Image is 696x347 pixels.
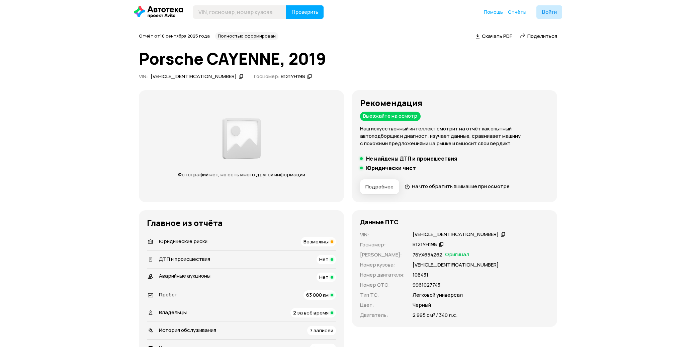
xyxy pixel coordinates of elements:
a: Отчёты [508,9,526,15]
span: Проверить [291,9,318,15]
span: Пробег [159,291,177,298]
span: Поделиться [527,33,557,40]
p: Тип ТС : [360,291,405,299]
span: Оригинал [445,251,469,258]
span: Возможны [303,238,329,245]
span: Аварийные аукционы [159,272,210,279]
span: Подробнее [365,183,394,190]
span: Владельцы [159,309,187,316]
p: Цвет : [360,301,405,309]
span: Отчёт от 10 сентября 2025 года [139,33,210,39]
div: [VEHICLE_IDENTIFICATION_NUMBER] [151,73,237,80]
p: Легковой универсал [413,291,463,299]
button: Войти [536,5,562,19]
a: Помощь [484,9,503,15]
a: Скачать PDF [475,33,512,40]
input: VIN, госномер, номер кузова [193,5,286,19]
div: В121УН198 [413,241,437,248]
span: Нет [319,274,329,281]
div: В121УН198 [281,73,305,80]
h5: Юридически чист [366,165,416,171]
span: ДТП и происшествия [159,255,210,263]
p: 108431 [413,271,428,279]
h3: Рекомендация [360,98,549,108]
p: Двигатель : [360,311,405,319]
p: Черный [413,301,431,309]
span: 63 000 км [306,291,329,298]
a: На что обратить внимание при осмотре [405,183,510,190]
img: d89e54fb62fcf1f0.png [221,114,263,163]
p: Номер СТС : [360,281,405,289]
span: Госномер: [254,73,280,80]
h4: Данные ПТС [360,218,399,226]
p: Наш искусственный интеллект смотрит на отчёт как опытный автоподборщик и диагност: изучает данные... [360,125,549,147]
span: Нет [319,256,329,263]
span: Скачать PDF [482,33,512,40]
p: [VEHICLE_IDENTIFICATION_NUMBER] [413,261,499,269]
p: Номер кузова : [360,261,405,269]
h3: Главное из отчёта [147,218,336,228]
span: 7 записей [310,327,333,334]
span: Юридические риски [159,238,207,245]
p: Фотографий нет, но есть много другой информации [171,171,312,178]
span: История обслуживания [159,327,216,334]
p: 9961027743 [413,281,440,289]
span: Войти [542,9,557,15]
div: [VEHICLE_IDENTIFICATION_NUMBER] [413,231,499,238]
button: Подробнее [360,179,399,194]
h5: Не найдены ДТП и происшествия [366,155,457,162]
p: 2 995 см³ / 340 л.с. [413,311,457,319]
h1: Porsche CAYENNE, 2019 [139,50,557,68]
span: VIN : [139,73,148,80]
p: Номер двигателя : [360,271,405,279]
span: 2 за всё время [293,309,329,316]
div: Выезжайте на осмотр [360,112,421,121]
p: [PERSON_NAME] : [360,251,405,258]
p: 78УХ654262 [413,251,442,258]
button: Проверить [286,5,324,19]
p: VIN : [360,231,405,238]
span: На что обратить внимание при осмотре [412,183,510,190]
a: Поделиться [520,33,557,40]
div: Полностью сформирован [215,32,278,40]
p: Госномер : [360,241,405,248]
